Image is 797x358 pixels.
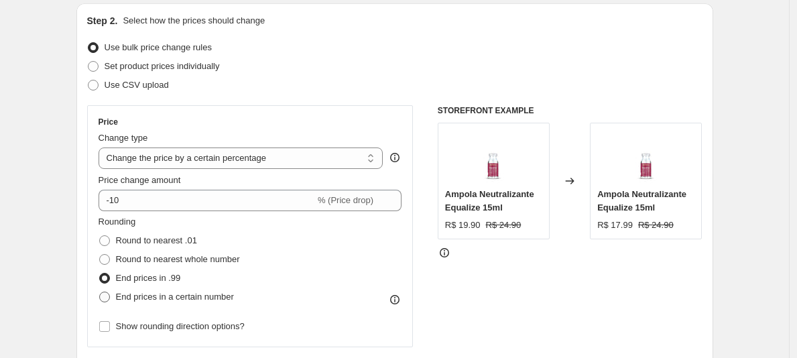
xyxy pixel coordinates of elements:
[116,273,181,283] span: End prices in .99
[123,14,265,27] p: Select how the prices should change
[445,219,481,232] div: R$ 19.90
[99,117,118,127] h3: Price
[105,42,212,52] span: Use bulk price change rules
[116,235,197,245] span: Round to nearest .01
[116,292,234,302] span: End prices in a certain number
[105,61,220,71] span: Set product prices individually
[105,80,169,90] span: Use CSV upload
[445,189,534,213] span: Ampola Neutralizante Equalize 15ml
[116,321,245,331] span: Show rounding direction options?
[318,195,373,205] span: % (Price drop)
[99,217,136,227] span: Rounding
[597,189,686,213] span: Ampola Neutralizante Equalize 15ml
[438,105,702,116] h6: STOREFRONT EXAMPLE
[116,254,240,264] span: Round to nearest whole number
[597,219,633,232] div: R$ 17.99
[388,151,402,164] div: help
[87,14,118,27] h2: Step 2.
[638,219,674,232] strike: R$ 24.90
[99,133,148,143] span: Change type
[467,130,520,184] img: ampola-neutralizante-equalize-15ml-717513_80x.jpg
[486,219,522,232] strike: R$ 24.90
[99,190,315,211] input: -15
[619,130,673,184] img: ampola-neutralizante-equalize-15ml-717513_80x.jpg
[99,175,181,185] span: Price change amount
